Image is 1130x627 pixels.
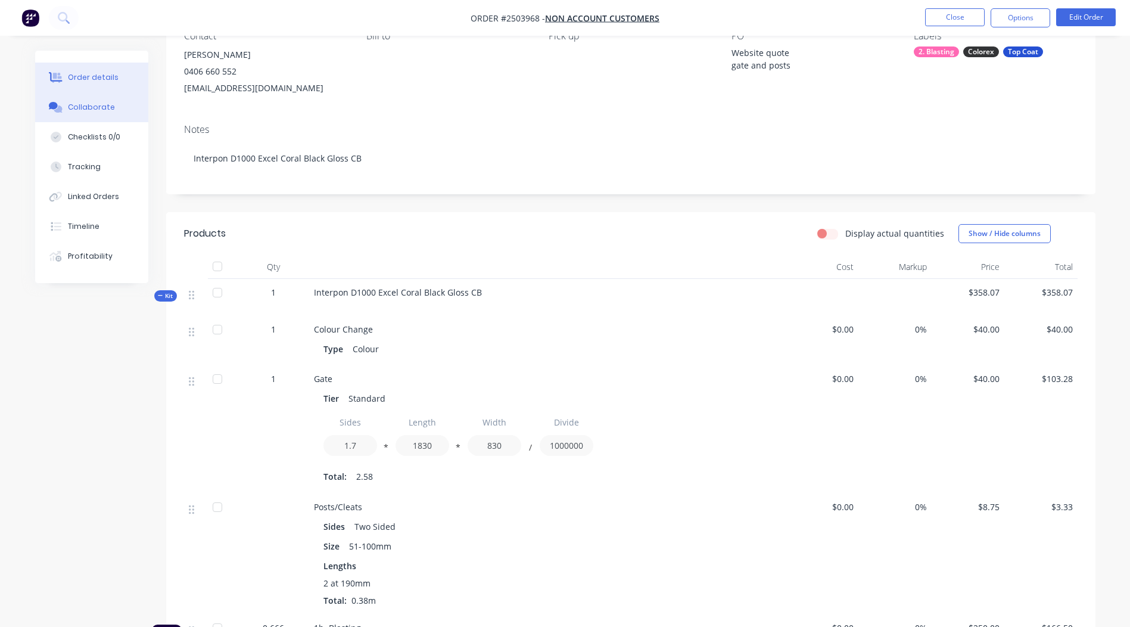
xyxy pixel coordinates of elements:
div: Pick up [549,30,712,42]
span: 0% [863,373,927,385]
div: [EMAIL_ADDRESS][DOMAIN_NAME] [184,80,347,97]
div: Timeline [68,221,99,232]
input: Label [396,412,449,433]
span: $8.75 [936,501,1000,513]
div: Kit [154,290,177,302]
span: 2 at 190mm [323,577,371,589]
span: $358.07 [936,286,1000,299]
span: $40.00 [936,323,1000,336]
span: 1 [271,286,276,299]
div: Linked Orders [68,191,119,202]
div: Profitability [68,251,113,262]
span: 1 [271,373,276,385]
a: Non account customers [545,13,659,24]
input: Value [396,435,449,456]
span: 1 [271,323,276,336]
div: Colour [348,340,384,358]
div: Total [1004,255,1078,279]
span: Colour Change [314,324,373,335]
div: PO [731,30,895,42]
div: Labels [914,30,1077,42]
div: Products [184,226,226,241]
span: Posts/Cleats [314,501,362,513]
input: Label [468,412,521,433]
button: Profitability [35,241,148,271]
div: Tier [323,390,344,407]
input: Label [540,412,593,433]
div: [PERSON_NAME] [184,46,347,63]
button: Tracking [35,152,148,182]
span: $40.00 [936,373,1000,385]
span: $3.33 [1009,501,1073,513]
button: Linked Orders [35,182,148,212]
span: 0% [863,323,927,336]
span: Total: [323,470,347,483]
div: Website quote gate and posts [731,46,880,72]
div: Sides [323,518,350,535]
input: Value [540,435,593,456]
span: $40.00 [1009,323,1073,336]
div: Contact [184,30,347,42]
div: Size [323,538,344,555]
div: Order details [68,72,119,83]
div: Interpon D1000 Excel Coral Black Gloss CB [184,140,1078,176]
button: Collaborate [35,92,148,122]
div: 2. Blasting [914,46,959,57]
div: Standard [344,390,390,407]
div: 51-100mm [344,538,396,555]
div: Tracking [68,162,101,172]
span: Kit [158,291,173,300]
span: $103.28 [1009,373,1073,385]
button: Show / Hide columns [958,224,1051,243]
div: 0406 660 552 [184,63,347,80]
div: Checklists 0/0 [68,132,120,142]
div: [PERSON_NAME]0406 660 552[EMAIL_ADDRESS][DOMAIN_NAME] [184,46,347,97]
div: Bill to [366,30,530,42]
span: $0.00 [790,373,854,385]
span: 2.58 [356,470,373,483]
div: Qty [238,255,309,279]
button: Edit Order [1056,8,1116,26]
span: 0% [863,501,927,513]
div: Collaborate [68,102,115,113]
div: Colorex [963,46,999,57]
button: Options [991,8,1050,27]
input: Value [323,435,377,456]
input: Label [323,412,377,433]
span: Gate [314,373,332,384]
button: Close [925,8,985,26]
div: Type [323,340,348,358]
button: Timeline [35,212,148,241]
span: 0.38m [347,595,381,606]
button: Checklists 0/0 [35,122,148,152]
div: Notes [184,124,1078,135]
div: Price [932,255,1005,279]
div: Two Sided [350,518,400,535]
button: Order details [35,63,148,92]
div: Cost [786,255,859,279]
span: Lengths [323,560,356,572]
span: $0.00 [790,323,854,336]
span: $358.07 [1009,286,1073,299]
input: Value [468,435,521,456]
span: $0.00 [790,501,854,513]
span: Total: [323,595,347,606]
span: Interpon D1000 Excel Coral Black Gloss CB [314,287,482,298]
span: Order #2503968 - [471,13,545,24]
button: / [524,445,536,454]
div: Top Coat [1003,46,1043,57]
label: Display actual quantities [845,227,944,240]
div: Markup [858,255,932,279]
img: Factory [21,9,39,27]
